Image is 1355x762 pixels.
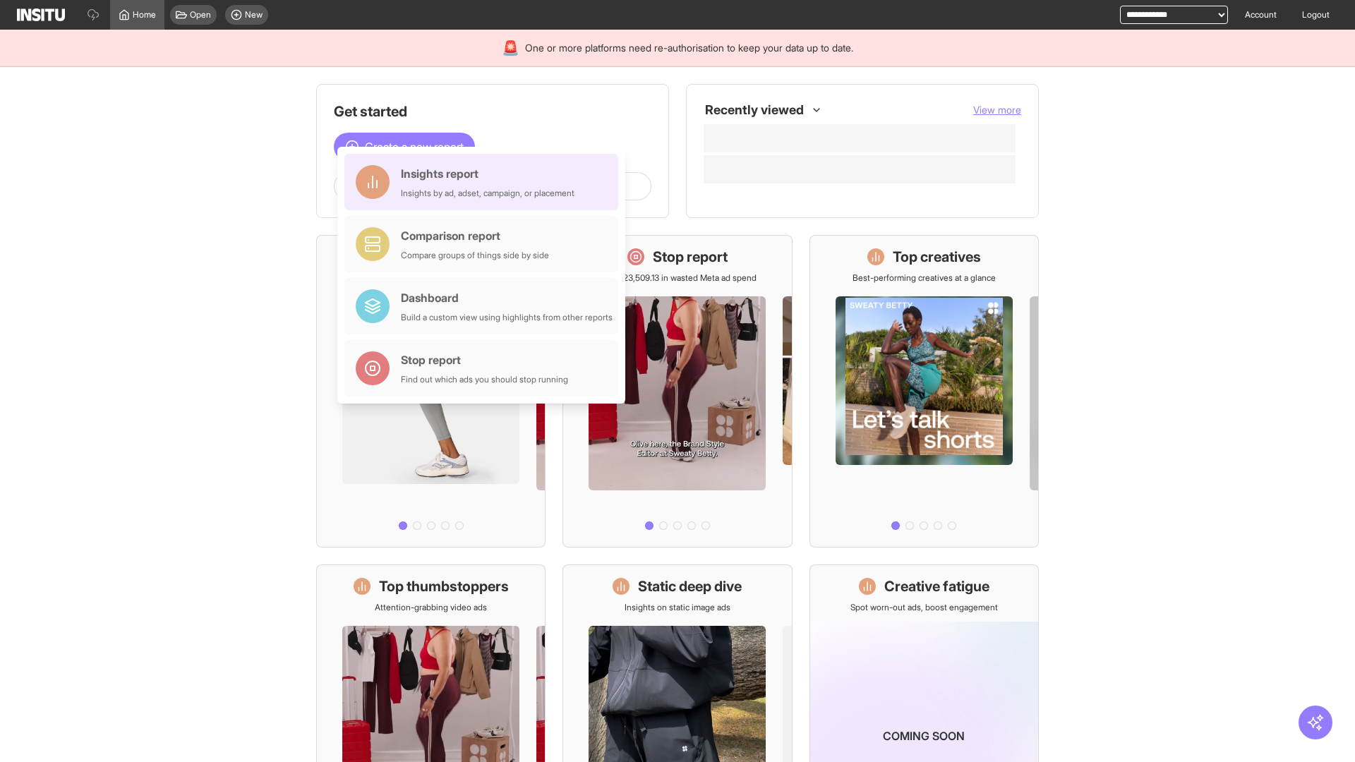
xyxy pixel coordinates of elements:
[625,602,730,613] p: Insights on static image ads
[375,602,487,613] p: Attention-grabbing video ads
[853,272,996,284] p: Best-performing creatives at a glance
[653,247,728,267] h1: Stop report
[316,235,546,548] a: What's live nowSee all active ads instantly
[133,9,156,20] span: Home
[334,133,475,161] button: Create a new report
[638,576,742,596] h1: Static deep dive
[809,235,1039,548] a: Top creativesBest-performing creatives at a glance
[401,250,549,261] div: Compare groups of things side by side
[401,227,549,244] div: Comparison report
[973,104,1021,116] span: View more
[502,38,519,58] div: 🚨
[973,103,1021,117] button: View more
[401,165,574,182] div: Insights report
[893,247,981,267] h1: Top creatives
[17,8,65,21] img: Logo
[334,102,651,121] h1: Get started
[562,235,792,548] a: Stop reportSave £23,509.13 in wasted Meta ad spend
[525,41,853,55] span: One or more platforms need re-authorisation to keep your data up to date.
[401,289,613,306] div: Dashboard
[190,9,211,20] span: Open
[379,576,509,596] h1: Top thumbstoppers
[245,9,263,20] span: New
[401,351,568,368] div: Stop report
[365,138,464,155] span: Create a new report
[401,188,574,199] div: Insights by ad, adset, campaign, or placement
[598,272,757,284] p: Save £23,509.13 in wasted Meta ad spend
[401,374,568,385] div: Find out which ads you should stop running
[401,312,613,323] div: Build a custom view using highlights from other reports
